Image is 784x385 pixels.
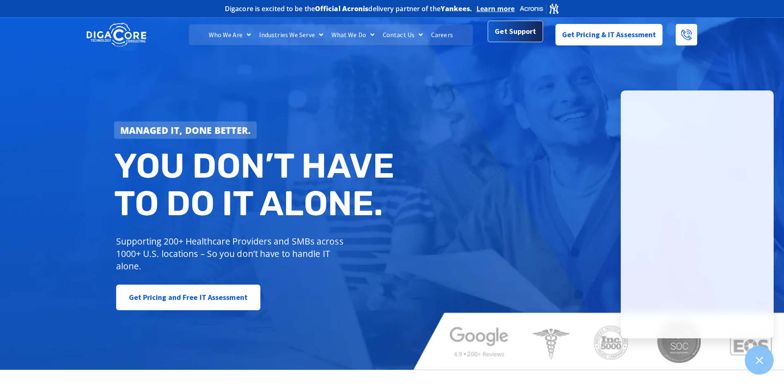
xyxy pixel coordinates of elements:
[116,235,347,272] p: Supporting 200+ Healthcare Providers and SMBs across 1000+ U.S. locations – So you don’t have to ...
[441,4,472,13] b: Yankees.
[488,21,543,42] a: Get Support
[255,24,327,45] a: Industries We Serve
[562,26,656,43] span: Get Pricing & IT Assessment
[189,24,472,45] nav: Menu
[120,124,251,136] strong: Managed IT, done better.
[114,147,398,223] h2: You don’t have to do IT alone.
[315,4,369,13] b: Official Acronis
[519,2,560,14] img: Acronis
[86,22,146,48] img: DigaCore Technology Consulting
[205,24,255,45] a: Who We Are
[114,121,257,139] a: Managed IT, done better.
[621,90,774,338] iframe: Chatgenie Messenger
[327,24,379,45] a: What We Do
[379,24,427,45] a: Contact Us
[555,24,663,45] a: Get Pricing & IT Assessment
[225,5,472,12] h2: Digacore is excited to be the delivery partner of the
[427,24,457,45] a: Careers
[116,285,260,310] a: Get Pricing and Free IT Assessment
[477,5,515,13] a: Learn more
[129,289,248,306] span: Get Pricing and Free IT Assessment
[495,23,536,40] span: Get Support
